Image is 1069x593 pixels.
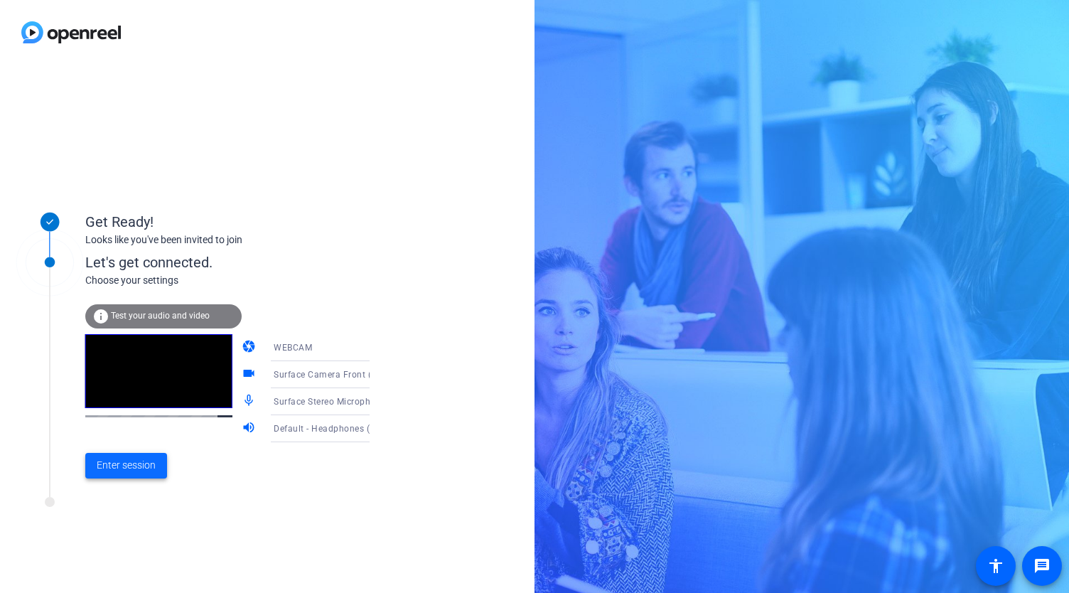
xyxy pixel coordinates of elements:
mat-icon: camera [242,339,259,356]
div: Looks like you've been invited to join [85,233,370,247]
div: Get Ready! [85,211,370,233]
mat-icon: accessibility [987,557,1004,575]
div: Let's get connected. [85,252,399,273]
span: Test your audio and video [111,311,210,321]
span: Enter session [97,458,156,473]
button: Enter session [85,453,167,479]
span: Surface Camera Front (045e:0990) [274,368,419,380]
mat-icon: volume_up [242,420,259,437]
mat-icon: info [92,308,109,325]
span: WEBCAM [274,343,312,353]
mat-icon: mic_none [242,393,259,410]
span: Default - Headphones (3.5mm connector) (Surface High Definition Audio) [274,422,579,434]
span: Surface Stereo Microphones (Surface High Definition Audio) [274,395,523,407]
div: Choose your settings [85,273,399,288]
mat-icon: videocam [242,366,259,383]
mat-icon: message [1033,557,1051,575]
